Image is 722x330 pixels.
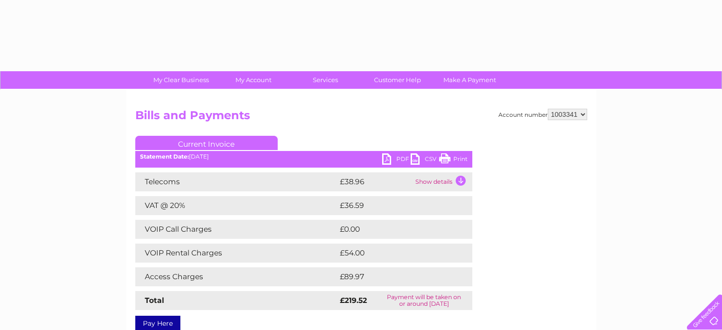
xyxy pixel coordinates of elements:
div: Account number [498,109,587,120]
a: Services [286,71,365,89]
b: Statement Date: [140,153,189,160]
a: CSV [411,153,439,167]
a: PDF [382,153,411,167]
td: VOIP Rental Charges [135,244,338,263]
td: £36.59 [338,196,453,215]
td: £54.00 [338,244,454,263]
td: VOIP Call Charges [135,220,338,239]
strong: Total [145,296,164,305]
a: Print [439,153,468,167]
td: Show details [413,172,472,191]
a: Current Invoice [135,136,278,150]
td: Access Charges [135,267,338,286]
div: [DATE] [135,153,472,160]
a: Make A Payment [431,71,509,89]
td: £38.96 [338,172,413,191]
a: My Account [214,71,292,89]
a: Customer Help [358,71,437,89]
td: Payment will be taken on or around [DATE] [376,291,472,310]
td: £0.00 [338,220,450,239]
h2: Bills and Payments [135,109,587,127]
strong: £219.52 [340,296,367,305]
a: My Clear Business [142,71,220,89]
td: VAT @ 20% [135,196,338,215]
td: Telecoms [135,172,338,191]
td: £89.97 [338,267,453,286]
